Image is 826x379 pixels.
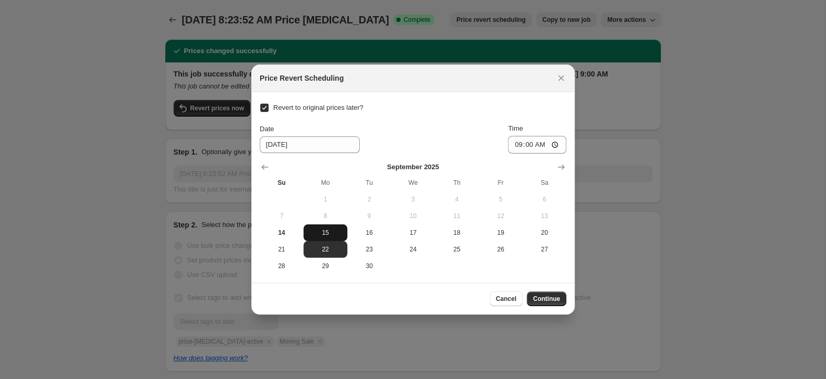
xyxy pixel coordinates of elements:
[391,224,435,241] button: Wednesday September 17 2025
[351,262,387,270] span: 30
[347,191,391,208] button: Tuesday September 2 2025
[351,245,387,254] span: 23
[483,245,518,254] span: 26
[435,241,479,258] button: Thursday September 25 2025
[308,262,343,270] span: 29
[347,224,391,241] button: Tuesday September 16 2025
[260,174,303,191] th: Sunday
[496,295,516,303] span: Cancel
[439,179,475,187] span: Th
[435,208,479,224] button: Thursday September 11 2025
[508,136,566,154] input: 12:00
[554,160,568,174] button: Show next month, October 2025
[308,212,343,220] span: 8
[508,124,523,132] span: Time
[439,229,475,237] span: 18
[527,195,562,204] span: 6
[527,179,562,187] span: Sa
[435,174,479,191] th: Thursday
[258,160,272,174] button: Show previous month, August 2025
[260,258,303,274] button: Sunday September 28 2025
[260,73,344,83] h2: Price Revert Scheduling
[351,179,387,187] span: Tu
[308,229,343,237] span: 15
[483,179,518,187] span: Fr
[264,245,299,254] span: 21
[391,174,435,191] th: Wednesday
[308,179,343,187] span: Mo
[351,212,387,220] span: 9
[351,229,387,237] span: 16
[479,174,523,191] th: Friday
[260,224,303,241] button: Today Sunday September 14 2025
[260,241,303,258] button: Sunday September 21 2025
[527,212,562,220] span: 13
[347,174,391,191] th: Tuesday
[554,71,568,85] button: Close
[260,125,274,133] span: Date
[523,208,566,224] button: Saturday September 13 2025
[303,208,347,224] button: Monday September 8 2025
[439,212,475,220] span: 11
[523,191,566,208] button: Saturday September 6 2025
[395,195,431,204] span: 3
[303,191,347,208] button: Monday September 1 2025
[264,262,299,270] span: 28
[395,229,431,237] span: 17
[260,208,303,224] button: Sunday September 7 2025
[527,245,562,254] span: 27
[439,245,475,254] span: 25
[435,191,479,208] button: Thursday September 4 2025
[479,224,523,241] button: Friday September 19 2025
[479,241,523,258] button: Friday September 26 2025
[391,191,435,208] button: Wednesday September 3 2025
[391,208,435,224] button: Wednesday September 10 2025
[435,224,479,241] button: Thursday September 18 2025
[264,229,299,237] span: 14
[483,229,518,237] span: 19
[527,229,562,237] span: 20
[303,258,347,274] button: Monday September 29 2025
[479,191,523,208] button: Friday September 5 2025
[395,179,431,187] span: We
[395,245,431,254] span: 24
[523,174,566,191] th: Saturday
[264,212,299,220] span: 7
[527,292,566,306] button: Continue
[308,195,343,204] span: 1
[264,179,299,187] span: Su
[351,195,387,204] span: 2
[391,241,435,258] button: Wednesday September 24 2025
[533,295,560,303] span: Continue
[479,208,523,224] button: Friday September 12 2025
[347,208,391,224] button: Tuesday September 9 2025
[490,292,523,306] button: Cancel
[308,245,343,254] span: 22
[273,104,363,111] span: Revert to original prices later?
[395,212,431,220] span: 10
[260,136,360,153] input: 9/14/2025
[523,224,566,241] button: Saturday September 20 2025
[303,174,347,191] th: Monday
[439,195,475,204] span: 4
[483,195,518,204] span: 5
[347,241,391,258] button: Tuesday September 23 2025
[303,241,347,258] button: Monday September 22 2025
[483,212,518,220] span: 12
[347,258,391,274] button: Tuesday September 30 2025
[303,224,347,241] button: Monday September 15 2025
[523,241,566,258] button: Saturday September 27 2025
